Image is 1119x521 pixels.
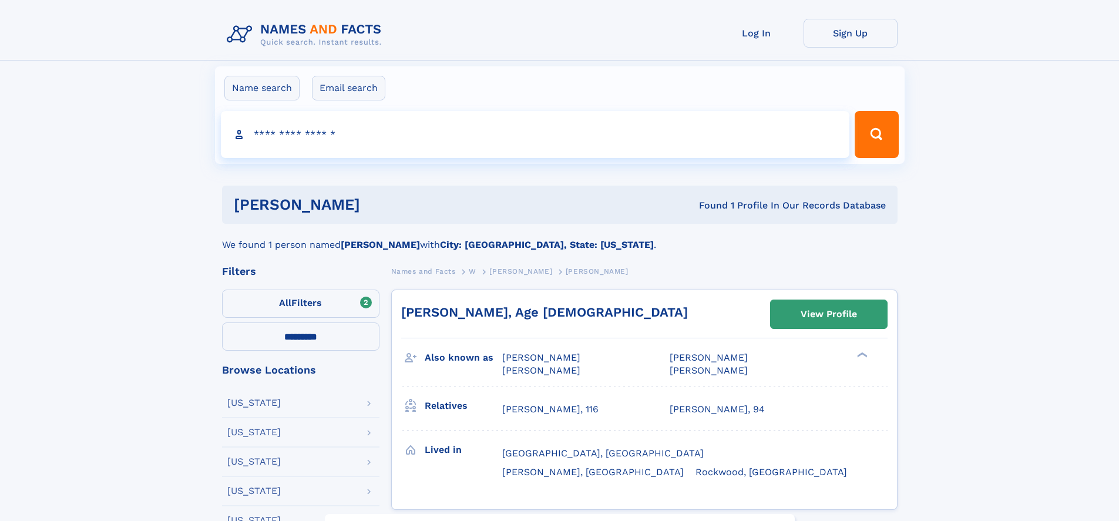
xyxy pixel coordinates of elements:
span: Rockwood, [GEOGRAPHIC_DATA] [695,466,847,478]
div: We found 1 person named with . [222,224,898,252]
img: Logo Names and Facts [222,19,391,51]
span: [PERSON_NAME] [502,352,580,363]
div: View Profile [801,301,857,328]
div: Filters [222,266,379,277]
a: [PERSON_NAME], 116 [502,403,599,416]
input: search input [221,111,850,158]
label: Filters [222,290,379,318]
a: View Profile [771,300,887,328]
span: W [469,267,476,275]
div: [US_STATE] [227,486,281,496]
div: ❯ [854,351,868,359]
span: [PERSON_NAME] [489,267,552,275]
h1: [PERSON_NAME] [234,197,530,212]
a: W [469,264,476,278]
a: [PERSON_NAME], Age [DEMOGRAPHIC_DATA] [401,305,688,320]
b: [PERSON_NAME] [341,239,420,250]
div: [US_STATE] [227,398,281,408]
span: [PERSON_NAME] [670,352,748,363]
a: Log In [710,19,804,48]
div: [US_STATE] [227,428,281,437]
a: [PERSON_NAME] [489,264,552,278]
div: [US_STATE] [227,457,281,466]
label: Email search [312,76,385,100]
label: Name search [224,76,300,100]
b: City: [GEOGRAPHIC_DATA], State: [US_STATE] [440,239,654,250]
a: Names and Facts [391,264,456,278]
span: All [279,297,291,308]
span: [PERSON_NAME] [502,365,580,376]
div: Browse Locations [222,365,379,375]
h3: Relatives [425,396,502,416]
h3: Lived in [425,440,502,460]
a: Sign Up [804,19,898,48]
a: [PERSON_NAME], 94 [670,403,765,416]
span: [PERSON_NAME], [GEOGRAPHIC_DATA] [502,466,684,478]
span: [GEOGRAPHIC_DATA], [GEOGRAPHIC_DATA] [502,448,704,459]
span: [PERSON_NAME] [566,267,629,275]
span: [PERSON_NAME] [670,365,748,376]
button: Search Button [855,111,898,158]
div: Found 1 Profile In Our Records Database [529,199,886,212]
h3: Also known as [425,348,502,368]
